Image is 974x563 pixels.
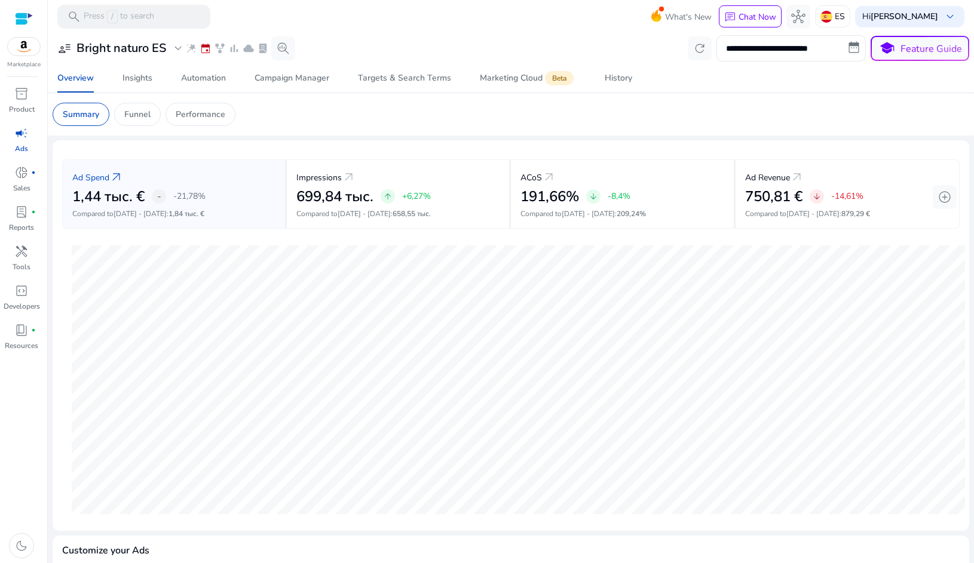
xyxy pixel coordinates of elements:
button: schoolFeature Guide [871,36,969,61]
p: -21,78% [173,190,206,202]
img: es.svg [820,11,832,23]
p: -8,4% [608,190,630,202]
span: expand_more [171,41,185,56]
p: Ads [15,143,28,154]
span: bar_chart [228,42,240,54]
div: Campaign Manager [255,74,329,82]
p: Compared to : [72,208,275,219]
p: +6,27% [402,190,431,202]
span: donut_small [14,165,29,180]
span: fiber_manual_record [31,328,36,333]
span: family_history [214,42,226,54]
span: search [67,10,81,24]
p: Ad Revenue [745,171,790,184]
span: - [157,189,161,204]
p: Compared to : [520,208,724,219]
span: Beta [545,71,574,85]
p: Resources [5,340,38,351]
span: book_4 [14,323,29,337]
span: wand_stars [185,42,197,54]
b: [PERSON_NAME] [871,11,938,22]
span: arrow_downward [589,192,598,201]
h2: 699,84 тыс. [296,188,373,205]
span: lab_profile [14,205,29,219]
span: 209,24% [617,209,646,219]
span: campaign [14,126,29,140]
a: arrow_outward [790,170,804,184]
p: Funnel [124,108,151,121]
a: arrow_outward [342,170,356,184]
button: add_circle [933,185,957,209]
span: keyboard_arrow_down [943,10,957,24]
button: refresh [688,36,712,60]
p: Summary [63,108,99,121]
span: search_insights [276,41,290,56]
div: Automation [181,74,226,82]
p: Compared to : [745,208,950,219]
p: Feature Guide [901,42,962,56]
div: Insights [122,74,152,82]
span: refresh [693,41,707,56]
h2: 191,66% [520,188,579,205]
a: arrow_outward [542,170,556,184]
span: add_circle [938,190,952,204]
span: fiber_manual_record [31,170,36,175]
span: / [107,10,118,23]
span: [DATE] - [DATE] [338,209,391,219]
p: Chat Now [739,11,776,23]
span: 658,55 тыс. [393,209,431,219]
p: ES [835,6,845,27]
span: dark_mode [14,539,29,553]
span: inventory_2 [14,87,29,101]
a: arrow_outward [109,170,124,184]
span: 1,84 тыс. € [169,209,204,219]
p: ACoS [520,171,542,184]
h2: 1,44 тыс. € [72,188,145,205]
p: Compared to : [296,208,500,219]
h4: Customize your Ads [62,545,149,556]
span: [DATE] - [DATE] [562,209,615,219]
div: Marketing Cloud [480,73,576,83]
p: Tools [13,261,30,272]
span: What's New [665,7,712,27]
p: -14,61% [831,190,863,202]
p: Product [9,104,35,115]
div: Targets & Search Terms [358,74,451,82]
p: Developers [4,301,40,312]
span: user_attributes [57,41,72,56]
span: handyman [14,244,29,259]
button: search_insights [271,36,295,60]
span: arrow_downward [812,192,822,201]
p: Ad Spend [72,171,109,184]
span: cloud [243,42,255,54]
span: school [878,40,896,57]
div: History [605,74,632,82]
span: event [200,42,212,54]
h3: Bright naturo ES [76,41,166,56]
span: code_blocks [14,284,29,298]
p: Sales [13,183,30,193]
h2: 750,81 € [745,188,803,205]
span: hub [791,10,805,24]
span: fiber_manual_record [31,210,36,214]
span: [DATE] - [DATE] [786,209,840,219]
button: hub [786,5,810,29]
div: Overview [57,74,94,82]
span: arrow_upward [383,192,393,201]
span: 879,29 € [841,209,870,219]
span: chat [724,11,736,23]
img: amazon.svg [8,38,40,56]
p: Reports [9,222,34,233]
button: chatChat Now [719,5,782,28]
p: Marketplace [7,60,41,69]
p: Hi [862,13,938,21]
p: Impressions [296,171,342,184]
span: lab_profile [257,42,269,54]
p: Performance [176,108,225,121]
p: Press to search [84,10,154,23]
span: [DATE] - [DATE] [114,209,167,219]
